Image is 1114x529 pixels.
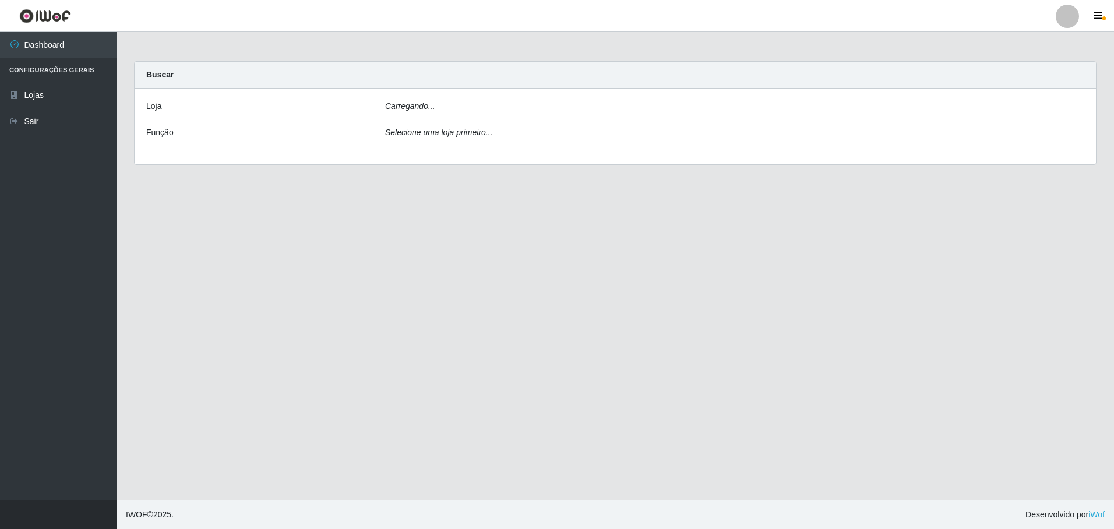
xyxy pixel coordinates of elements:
[146,70,174,79] strong: Buscar
[385,128,492,137] i: Selecione uma loja primeiro...
[1088,510,1105,519] a: iWof
[385,101,435,111] i: Carregando...
[146,100,161,112] label: Loja
[126,510,147,519] span: IWOF
[19,9,71,23] img: CoreUI Logo
[126,509,174,521] span: © 2025 .
[146,126,174,139] label: Função
[1025,509,1105,521] span: Desenvolvido por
